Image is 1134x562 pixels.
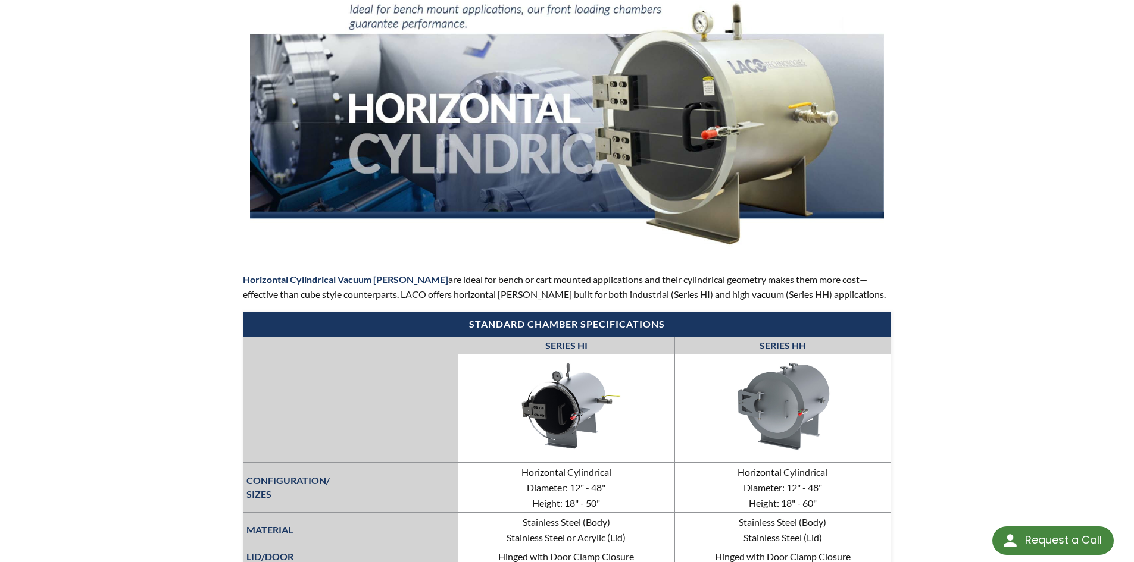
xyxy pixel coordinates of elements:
[1025,526,1102,554] div: Request a Call
[674,463,891,513] td: Horizontal Cylindrical Diameter: 12" - 48" Height: 18" - 60"
[760,340,806,351] a: SERIES HH
[992,526,1114,555] div: Request a Call
[249,318,885,331] h4: Standard chamber specifications
[1001,531,1020,550] img: round button
[674,513,891,547] td: Stainless Steel (Body) Stainless Steel (Lid)
[477,356,655,457] img: Series CC—Cube Chambers
[243,274,448,285] strong: Horizontal Cylindrical Vacuum [PERSON_NAME]
[243,463,458,513] th: CONFIGURATION/ SIZES
[458,463,674,513] td: Horizontal Cylindrical Diameter: 12" - 48" Height: 18" - 50"
[243,513,458,547] th: MATERIAL
[458,513,674,547] td: Stainless Steel (Body) Stainless Steel or Acrylic (Lid)
[693,356,872,457] img: LVC2430-3312-HH.jpg
[545,340,588,351] a: SERIES HI
[243,272,892,302] p: are ideal for bench or cart mounted applications and their cylindrical geometry makes them more c...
